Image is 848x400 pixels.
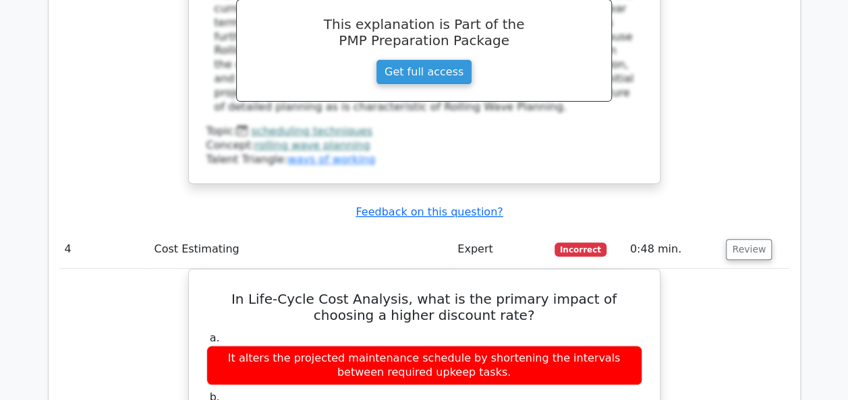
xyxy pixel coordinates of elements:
td: 0:48 min. [625,230,721,269]
div: Topic: [206,125,642,139]
h5: In Life-Cycle Cost Analysis, what is the primary impact of choosing a higher discount rate? [205,291,644,323]
td: Expert [452,230,549,269]
td: Cost Estimating [148,230,452,269]
a: rolling wave planning [254,139,370,152]
span: a. [210,331,220,344]
td: 4 [59,230,149,269]
a: scheduling techniques [251,125,372,137]
div: Concept: [206,139,642,153]
a: ways of working [287,153,375,166]
div: Talent Triangle: [206,125,642,166]
a: Feedback on this question? [356,205,503,218]
a: Get full access [376,59,472,85]
div: It alters the projected maintenance schedule by shortening the intervals between required upkeep ... [206,345,642,386]
span: Incorrect [555,242,606,256]
button: Review [726,239,772,260]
